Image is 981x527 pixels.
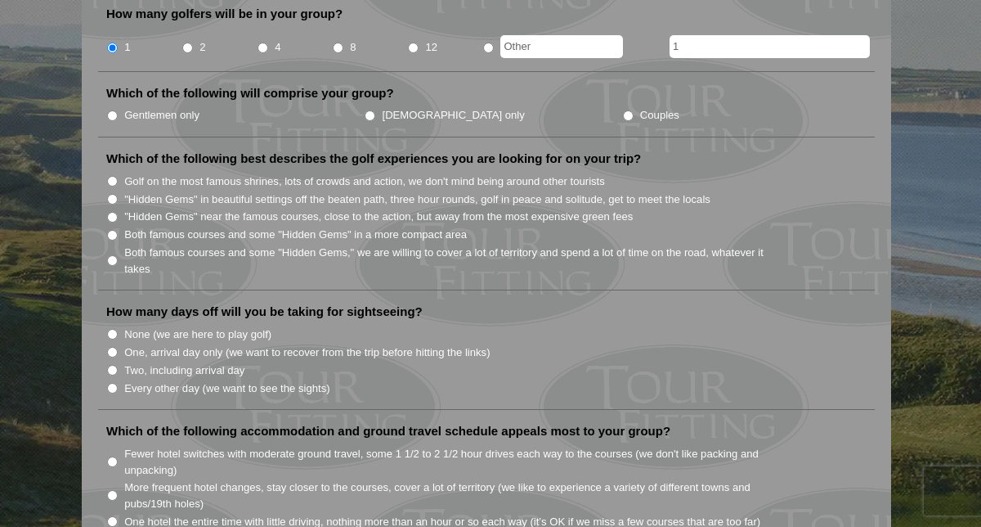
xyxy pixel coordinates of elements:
label: 12 [425,39,437,56]
label: More frequent hotel changes, stay closer to the courses, cover a lot of territory (we like to exp... [124,480,782,511]
label: Which of the following accommodation and ground travel schedule appeals most to your group? [106,423,670,439]
label: [DEMOGRAPHIC_DATA] only [383,107,525,124]
label: None (we are here to play golf) [124,327,271,343]
label: Gentlemen only [124,107,199,124]
label: Which of the following will comprise your group? [106,85,394,101]
label: How many golfers will be in your group? [106,6,343,22]
label: Golf on the most famous shrines, lots of crowds and action, we don't mind being around other tour... [124,173,605,190]
label: 2 [199,39,205,56]
label: Couples [640,107,679,124]
label: Two, including arrival day [124,363,244,379]
label: "Hidden Gems" in beautiful settings off the beaten path, three hour rounds, golf in peace and sol... [124,191,710,208]
label: One, arrival day only (we want to recover from the trip before hitting the links) [124,345,490,361]
label: Fewer hotel switches with moderate ground travel, some 1 1/2 to 2 1/2 hour drives each way to the... [124,446,782,478]
label: How many days off will you be taking for sightseeing? [106,304,423,320]
label: Which of the following best describes the golf experiences you are looking for on your trip? [106,151,641,167]
label: 1 [124,39,130,56]
label: 8 [350,39,356,56]
label: "Hidden Gems" near the famous courses, close to the action, but away from the most expensive gree... [124,209,633,225]
input: Additional non-golfers? Please specify # [670,35,870,58]
label: 4 [275,39,280,56]
input: Other [500,35,623,58]
label: Both famous courses and some "Hidden Gems" in a more compact area [124,227,467,243]
label: Both famous courses and some "Hidden Gems," we are willing to cover a lot of territory and spend ... [124,245,782,277]
label: Every other day (we want to see the sights) [124,381,329,397]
